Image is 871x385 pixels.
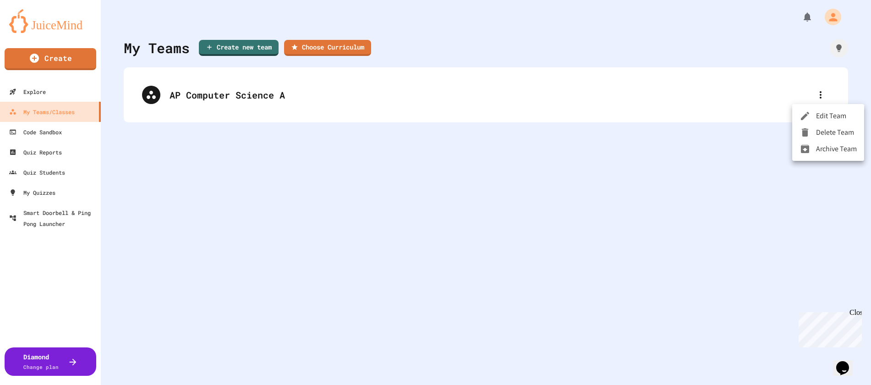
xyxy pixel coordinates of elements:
[815,6,844,27] div: My Account
[830,39,848,57] div: How it works
[9,167,65,178] div: Quiz Students
[23,352,59,371] div: Diamond
[785,9,815,25] div: My Notifications
[170,88,811,102] div: AP Computer Science A
[199,40,279,56] a: Create new team
[9,207,97,229] div: Smart Doorbell & Ping Pong Launcher
[792,124,864,141] li: Delete Team
[23,363,59,370] span: Change plan
[9,126,62,137] div: Code Sandbox
[5,48,96,70] a: Create
[792,108,864,124] li: Edit Team
[9,86,46,97] div: Explore
[4,4,63,58] div: Chat with us now!Close
[9,147,62,158] div: Quiz Reports
[9,187,55,198] div: My Quizzes
[795,308,862,347] iframe: chat widget
[284,40,371,56] a: Choose Curriculum
[792,141,864,157] li: Archive Team
[124,38,190,58] div: My Teams
[833,348,862,376] iframe: chat widget
[9,9,92,33] img: logo-orange.svg
[9,106,75,117] div: My Teams/Classes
